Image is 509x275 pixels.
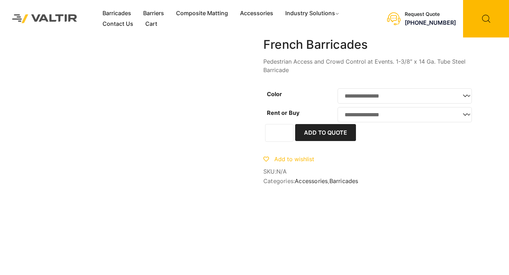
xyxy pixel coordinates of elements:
a: Contact Us [96,19,139,29]
span: N/A [276,168,287,175]
a: Composite Matting [170,8,234,19]
input: Product quantity [265,124,293,142]
div: Request Quote [405,11,456,17]
a: Barricades [96,8,137,19]
a: Cart [139,19,163,29]
a: [PHONE_NUMBER] [405,19,456,26]
a: Barriers [137,8,170,19]
a: Accessories [234,8,279,19]
a: Industry Solutions [279,8,346,19]
span: Categories: , [263,178,475,185]
a: Accessories [295,177,328,185]
label: Rent or Buy [267,109,299,116]
a: Barricades [329,177,358,185]
span: Add to wishlist [274,156,314,163]
button: Add to Quote [295,124,356,141]
p: Pedestrian Access and Crowd Control at Events. 1-3/8″ x 14 Ga. Tube Steel Barricade [263,57,475,74]
img: Valtir Rentals [5,7,84,30]
a: Add to wishlist [263,156,314,163]
h1: French Barricades [263,37,475,52]
span: SKU: [263,168,475,175]
label: Color [267,90,282,98]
